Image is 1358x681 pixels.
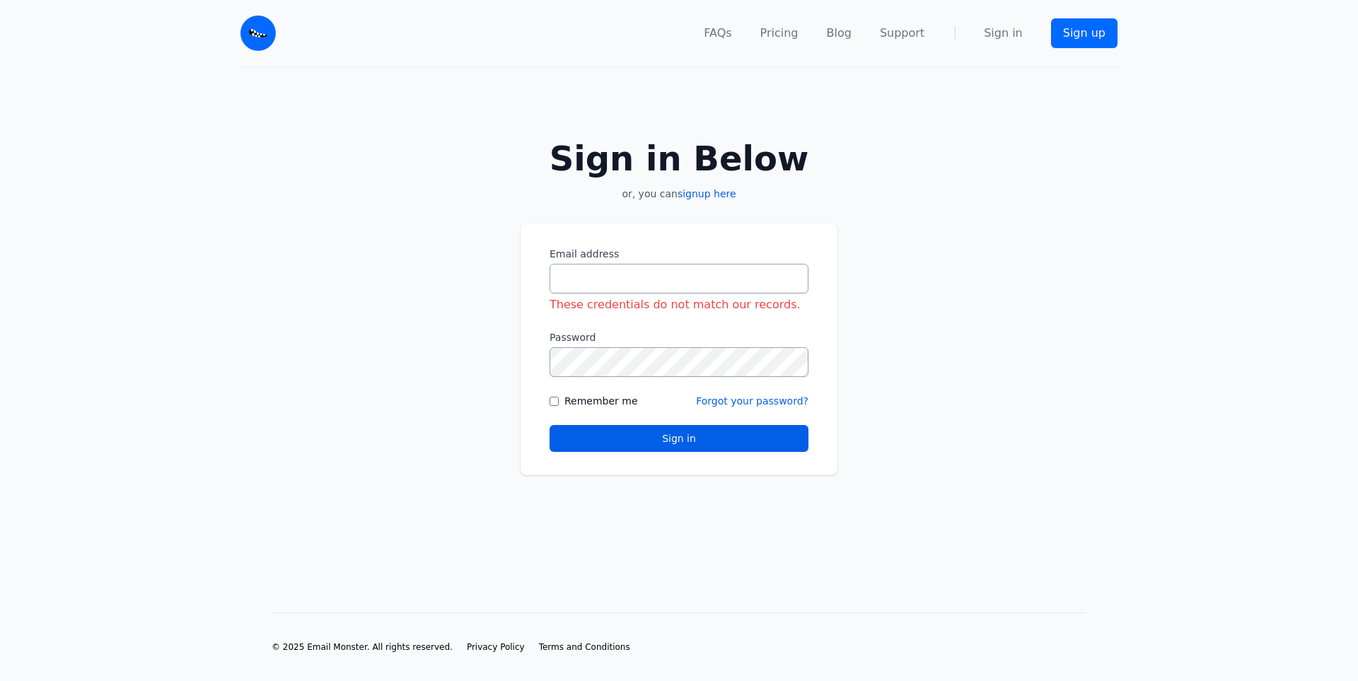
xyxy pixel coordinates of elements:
[539,641,630,653] a: Terms and Conditions
[564,394,638,408] label: Remember me
[704,25,731,42] a: FAQs
[467,641,525,653] a: Privacy Policy
[678,188,736,199] a: signup here
[1051,18,1118,48] a: Sign up
[550,425,808,452] button: Sign in
[240,16,276,51] img: Email Monster
[984,25,1023,42] a: Sign in
[467,642,525,652] span: Privacy Policy
[521,141,837,175] h2: Sign in Below
[272,641,453,653] li: © 2025 Email Monster. All rights reserved.
[760,25,799,42] a: Pricing
[539,642,630,652] span: Terms and Conditions
[550,296,808,313] div: These credentials do not match our records.
[827,25,852,42] a: Blog
[521,187,837,201] p: or, you can
[696,395,808,407] a: Forgot your password?
[550,330,808,344] label: Password
[550,247,808,261] label: Email address
[880,25,924,42] a: Support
